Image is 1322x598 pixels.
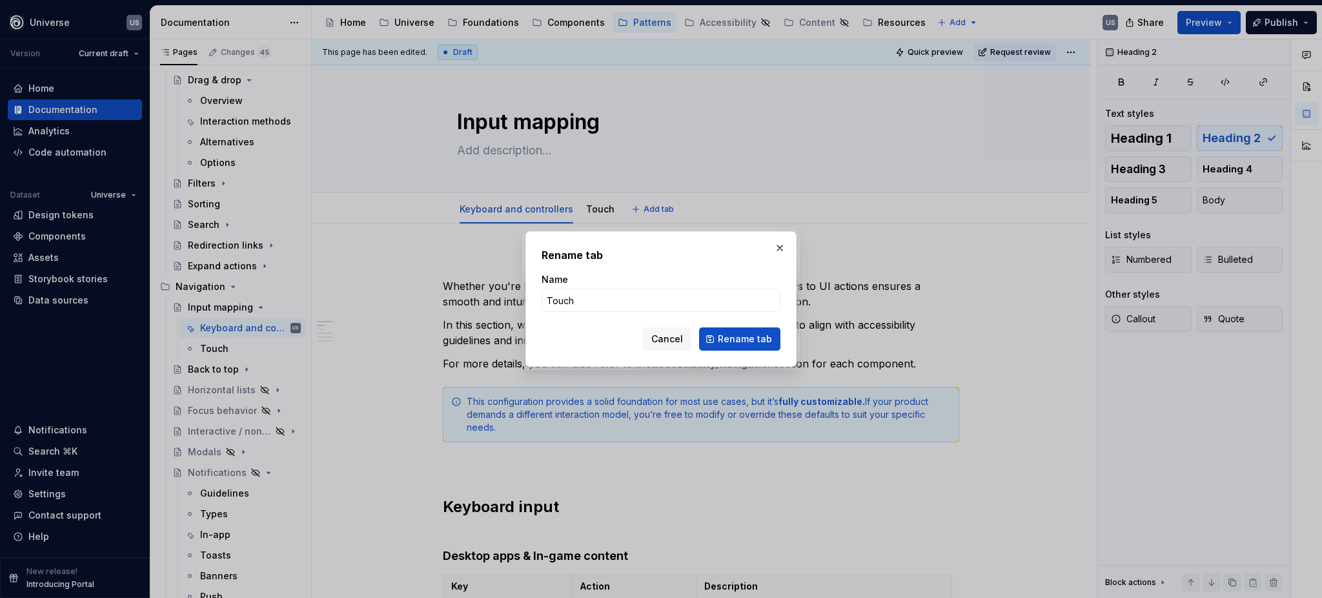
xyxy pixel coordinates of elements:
h2: Rename tab [542,247,780,263]
button: Cancel [643,327,691,351]
span: Cancel [651,333,683,345]
button: Rename tab [699,327,780,351]
label: Name [542,273,568,286]
span: Rename tab [718,333,772,345]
